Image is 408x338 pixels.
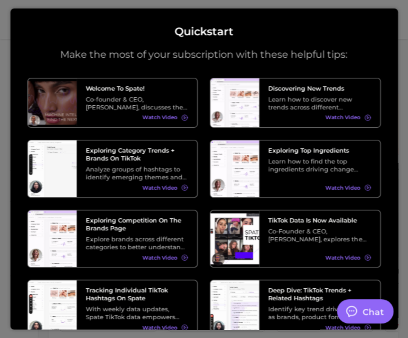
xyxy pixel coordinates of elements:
[175,26,233,39] h2: Quickstart
[210,210,381,267] a: TikTok data is now availableCo-Founder & CEO, [PERSON_NAME], explores the use cases of NEW TikTok...
[325,184,361,190] span: Watch Video
[86,165,188,181] div: Analyze groups of hashtags to identify emerging themes and understand TikTok trends at a higher l...
[27,78,198,128] a: Welcome to Spate!Co-founder & CEO, [PERSON_NAME], discusses the advantages of using Spate data as...
[325,325,361,331] span: Watch Video
[210,78,381,128] a: Discovering New TrendsLearn how to discover new trends across different categories. From helpful ...
[27,280,198,337] a: Tracking Individual TikTok Hashtags on SpateWith weekly data updates, Spate TikTok data empowers ...
[325,255,361,261] span: Watch Video
[61,49,348,61] p: Make the most of your subscription with these helpful tips:
[269,84,372,92] h3: Discovering New Trends
[86,216,188,232] h3: Exploring Competition on the Brands Page
[86,286,188,302] h3: Tracking Individual TikTok Hashtags on Spate
[142,255,178,261] span: Watch Video
[142,114,178,120] span: Watch Video
[210,280,381,337] a: Deep Dive: TikTok Trends + Related HashtagsIdentify key trend drivers such as brands, product for...
[142,184,178,190] span: Watch Video
[27,210,198,267] a: Exploring Competition on the Brands PageExplore brands across different categories to better unde...
[269,305,372,321] div: Identify key trend drivers such as brands, product formats, and ingredients by leveraging a categ...
[86,95,188,111] div: Co-founder & CEO, [PERSON_NAME], discusses the advantages of using Spate data as well as its vari...
[269,227,372,243] div: Co-Founder & CEO, [PERSON_NAME], explores the use cases of NEW TikTok data and its relationship w...
[142,325,178,331] span: Watch Video
[86,235,188,251] div: Explore brands across different categories to better understand competition. Use different preset...
[86,84,188,92] h3: Welcome to Spate!
[269,157,372,173] div: Learn how to find the top ingredients driving change across your category of choice. From broad c...
[325,114,361,120] span: Watch Video
[86,305,188,321] div: With weekly data updates, Spate TikTok data empowers brands to detect trends in the earliest stag...
[269,95,372,111] div: Learn how to discover new trends across different categories. From helpful preset filters to diff...
[27,140,198,198] a: Exploring Category Trends + Brands on TikTokAnalyze groups of hashtags to identify emerging theme...
[269,286,372,302] h3: Deep Dive: TikTok Trends + Related Hashtags
[210,140,381,198] a: Exploring Top IngredientsLearn how to find the top ingredients driving change across your categor...
[269,216,372,224] h3: TikTok data is now available
[86,147,188,162] h3: Exploring Category Trends + Brands on TikTok
[269,147,372,154] h3: Exploring Top Ingredients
